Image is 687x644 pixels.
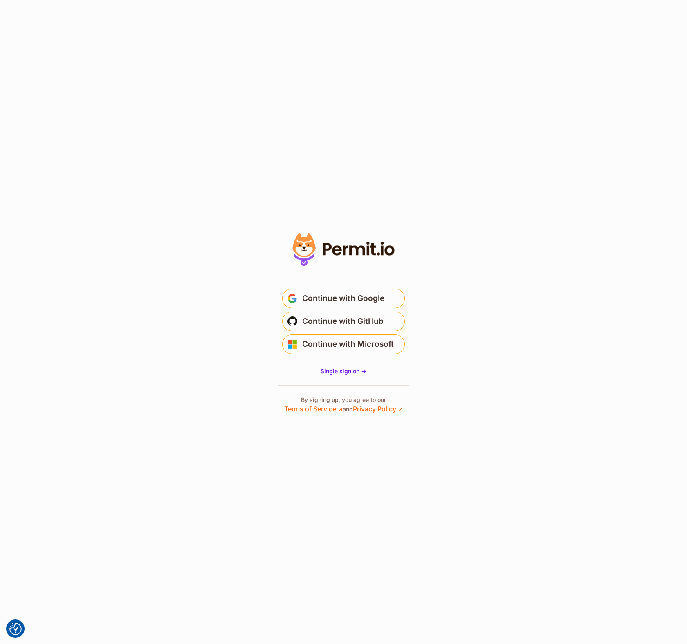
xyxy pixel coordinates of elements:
[282,334,405,354] button: Continue with Microsoft
[302,315,384,328] span: Continue with GitHub
[9,623,22,635] img: Revisit consent button
[282,289,405,308] button: Continue with Google
[9,623,22,635] button: Consent Preferences
[321,367,366,375] a: Single sign on ->
[282,312,405,331] button: Continue with GitHub
[302,292,384,305] span: Continue with Google
[353,405,403,413] a: Privacy Policy ↗
[284,405,343,413] a: Terms of Service ↗
[284,396,403,414] p: By signing up, you agree to our and
[302,338,394,351] span: Continue with Microsoft
[321,368,366,375] span: Single sign on ->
